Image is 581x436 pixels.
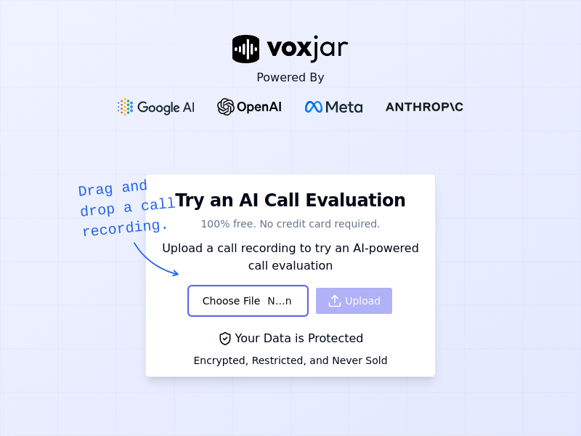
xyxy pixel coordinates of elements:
img: Meta Logo [305,101,362,113]
img: Google gemini Logo [118,98,195,116]
input: Upload a call recording [187,281,308,320]
div: Encrypted, Restricted, and Never Sold [193,353,387,368]
h1: Try an AI Call Evaluation [175,189,405,212]
p: 100% free. No credit card required. [155,217,426,231]
div: Your Data is Protected [193,330,387,347]
p: Upload a call recording to try an AI-powered call evaluation [155,240,426,275]
img: OpenAI Logo [217,98,282,116]
p: Powered By [256,69,325,86]
img: voxjar logo [232,35,349,63]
